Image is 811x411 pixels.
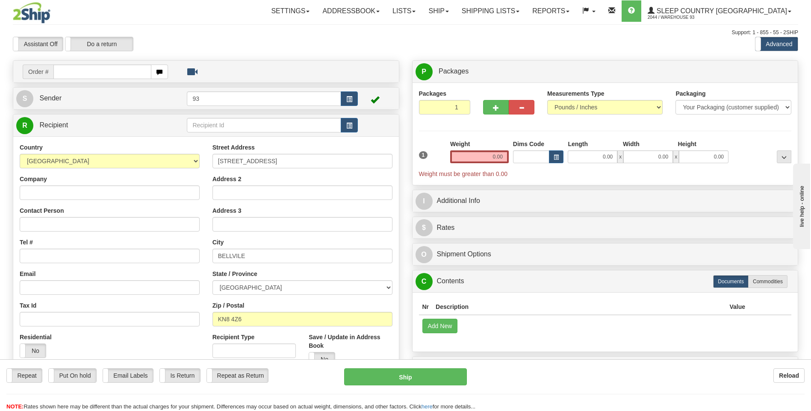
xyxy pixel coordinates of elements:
span: C [416,273,433,290]
a: Ship [422,0,455,22]
label: Height [678,140,696,148]
span: O [416,246,433,263]
a: RReturn Shipment [416,359,795,376]
label: Repeat as Return [207,369,268,382]
th: Nr [419,299,433,315]
label: Do a return [65,37,133,51]
span: Packages [439,68,469,75]
button: Reload [773,368,805,383]
a: OShipment Options [416,246,795,263]
span: P [416,63,433,80]
span: Weight must be greater than 0.00 [419,170,508,177]
input: Recipient Id [187,118,341,132]
span: $ [416,219,433,236]
div: ... [777,150,791,163]
label: Email [20,270,35,278]
span: 2044 / Warehouse 93 [648,13,712,22]
label: Width [623,140,640,148]
label: Length [568,140,588,148]
label: Company [20,175,47,183]
iframe: chat widget [791,162,810,249]
label: Commodities [748,275,787,288]
a: R Recipient [16,117,168,134]
label: Dims Code [513,140,544,148]
label: No [20,344,46,358]
a: Reports [526,0,576,22]
label: Recipient Type [212,333,255,341]
label: Advanced [755,37,798,51]
a: Sleep Country [GEOGRAPHIC_DATA] 2044 / Warehouse 93 [641,0,798,22]
label: Email Labels [103,369,153,382]
label: Put On hold [49,369,96,382]
a: CContents [416,273,795,290]
label: Contact Person [20,206,64,215]
label: State / Province [212,270,257,278]
label: Documents [713,275,749,288]
span: I [416,193,433,210]
th: Value [726,299,749,315]
label: Assistant Off [13,37,63,51]
div: live help - online [6,7,79,14]
label: Weight [450,140,470,148]
label: Country [20,143,43,152]
span: Sender [39,94,62,102]
label: No [309,352,335,366]
button: Ship [344,368,466,385]
input: Enter a location [212,154,392,168]
b: Reload [779,372,799,379]
button: Add New [422,319,458,333]
label: Measurements Type [547,89,605,98]
th: Description [432,299,726,315]
a: Settings [265,0,316,22]
label: Repeat [7,369,42,382]
label: Address 3 [212,206,242,215]
a: here [422,403,433,410]
a: Addressbook [316,0,386,22]
span: NOTE: [6,403,24,410]
label: Address 2 [212,175,242,183]
label: Street Address [212,143,255,152]
a: Shipping lists [455,0,526,22]
span: Order # [23,65,53,79]
a: S Sender [16,90,187,107]
span: x [673,150,679,163]
label: Residential [20,333,52,341]
input: Sender Id [187,91,341,106]
a: P Packages [416,63,795,80]
img: logo2044.jpg [13,2,50,23]
span: x [617,150,623,163]
label: City [212,238,224,247]
a: $Rates [416,219,795,237]
div: Support: 1 - 855 - 55 - 2SHIP [13,29,798,36]
label: Packages [419,89,447,98]
span: S [16,90,33,107]
label: Tel # [20,238,33,247]
label: Is Return [160,369,200,382]
span: 1 [419,151,428,159]
label: Packaging [675,89,705,98]
span: R [16,117,33,134]
label: Save / Update in Address Book [309,333,392,350]
span: Sleep Country [GEOGRAPHIC_DATA] [655,7,787,15]
a: IAdditional Info [416,192,795,210]
label: Zip / Postal [212,301,245,310]
a: Lists [386,0,422,22]
label: Tax Id [20,301,36,310]
span: Recipient [39,121,68,129]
